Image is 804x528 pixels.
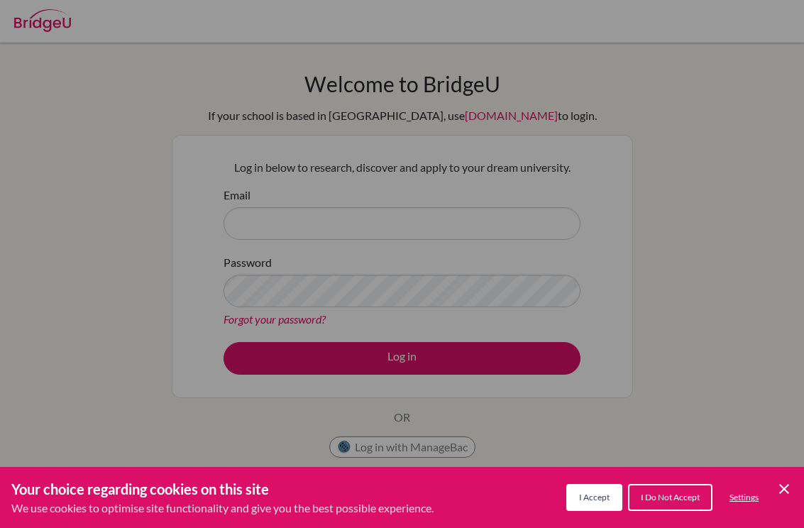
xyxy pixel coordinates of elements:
[628,484,712,511] button: I Do Not Accept
[776,480,793,497] button: Save and close
[11,478,434,500] h3: Your choice regarding cookies on this site
[729,492,759,502] span: Settings
[11,500,434,517] p: We use cookies to optimise site functionality and give you the best possible experience.
[718,485,770,510] button: Settings
[641,492,700,502] span: I Do Not Accept
[566,484,622,511] button: I Accept
[579,492,610,502] span: I Accept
